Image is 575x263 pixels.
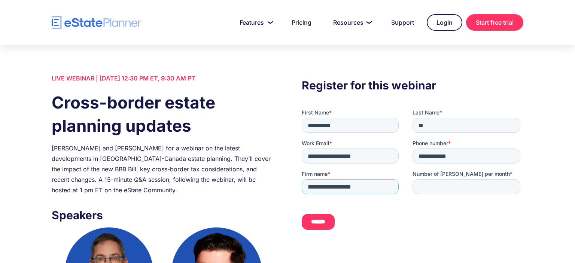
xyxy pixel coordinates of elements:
a: Support [382,15,423,30]
div: LIVE WEBINAR | [DATE] 12:30 PM ET, 9:30 AM PT [52,73,273,83]
a: Login [427,14,462,31]
h1: Cross-border estate planning updates [52,91,273,137]
a: home [52,16,142,29]
div: [PERSON_NAME] and [PERSON_NAME] for a webinar on the latest developments in [GEOGRAPHIC_DATA]-Can... [52,143,273,195]
h3: Speakers [52,207,273,224]
a: Start free trial [466,14,523,31]
a: Resources [324,15,378,30]
h3: Register for this webinar [302,77,523,94]
a: Pricing [283,15,320,30]
a: Features [231,15,279,30]
iframe: Form 0 [302,109,523,236]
